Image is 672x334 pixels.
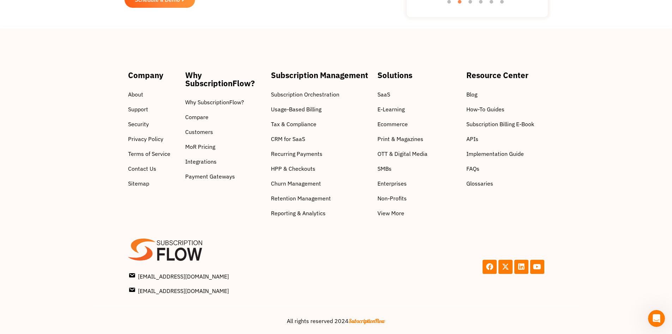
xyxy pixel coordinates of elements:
[466,90,544,99] a: Blog
[185,157,264,166] a: Integrations
[377,90,459,99] a: SaaS
[377,209,459,217] a: View More
[377,179,459,188] a: Enterprises
[377,179,407,188] span: Enterprises
[377,194,407,203] span: Non-Profits
[271,71,370,79] h4: Subscription Management
[185,172,235,181] span: Payment Gateways
[466,164,544,173] a: FAQs
[185,113,264,121] a: Compare
[466,105,504,113] span: How-To Guides
[377,120,459,128] a: Ecommerce
[377,71,459,79] h4: Solutions
[377,209,404,217] span: View More
[129,271,334,281] a: [EMAIL_ADDRESS][DOMAIN_NAME]
[128,105,148,113] span: Support
[466,135,544,143] a: APIs
[377,135,459,143] a: Print & Magazines
[185,172,264,181] a: Payment Gateways
[271,135,305,143] span: CRM for SaaS
[128,179,149,188] span: Sitemap
[128,105,178,113] a: Support
[271,179,370,188] a: Churn Management
[377,164,459,173] a: SMBs
[128,179,178,188] a: Sitemap
[466,71,544,79] h4: Resource Center
[466,150,524,158] span: Implementation Guide
[271,150,370,158] a: Recurring Payments
[128,120,178,128] a: Security
[185,113,208,121] span: Compare
[128,150,178,158] a: Terms of Service
[128,120,149,128] span: Security
[128,71,178,79] h4: Company
[466,120,534,128] span: Subscription Billing E-Book
[466,120,544,128] a: Subscription Billing E-Book
[271,164,370,173] a: HPP & Checkouts
[271,135,370,143] a: CRM for SaaS
[185,157,217,166] span: Integrations
[349,317,385,324] span: SubscriptionFlow
[185,142,264,151] a: MoR Pricing
[648,310,665,327] iframe: Intercom live chat
[466,179,493,188] span: Glossaries
[271,90,370,99] a: Subscription Orchestration
[185,98,264,106] a: Why SubscriptionFlow?
[271,150,322,158] span: Recurring Payments
[377,150,459,158] a: OTT & Digital Media
[185,98,244,106] span: Why SubscriptionFlow?
[128,135,163,143] span: Privacy Policy
[271,120,370,128] a: Tax & Compliance
[128,164,156,173] span: Contact Us
[271,179,321,188] span: Churn Management
[271,90,339,99] span: Subscription Orchestration
[128,90,178,99] a: About
[271,194,331,203] span: Retention Management
[466,179,544,188] a: Glossaries
[129,271,229,281] span: [EMAIL_ADDRESS][DOMAIN_NAME]
[377,135,423,143] span: Print & Magazines
[377,90,390,99] span: SaaS
[377,105,405,113] span: E-Learning
[128,90,143,99] span: About
[271,194,370,203] a: Retention Management
[271,164,315,173] span: HPP & Checkouts
[185,142,215,151] span: MoR Pricing
[128,135,178,143] a: Privacy Policy
[466,105,544,113] a: How-To Guides
[271,209,370,217] a: Reporting & Analytics
[271,209,326,217] span: Reporting & Analytics
[128,239,202,261] img: SF-logo
[185,128,213,136] span: Customers
[185,128,264,136] a: Customers
[377,194,459,203] a: Non-Profits
[96,317,576,325] center: All rights reserved 2024
[129,286,334,295] a: [EMAIL_ADDRESS][DOMAIN_NAME]
[129,286,229,295] span: [EMAIL_ADDRESS][DOMAIN_NAME]
[466,90,477,99] span: Blog
[271,105,370,113] a: Usage-Based Billing
[185,71,264,87] h4: Why SubscriptionFlow?
[466,150,544,158] a: Implementation Guide
[271,120,316,128] span: Tax & Compliance
[377,105,459,113] a: E-Learning
[466,135,478,143] span: APIs
[466,164,479,173] span: FAQs
[271,105,321,113] span: Usage-Based Billing
[377,150,428,158] span: OTT & Digital Media
[377,120,408,128] span: Ecommerce
[128,164,178,173] a: Contact Us
[377,164,392,173] span: SMBs
[128,150,170,158] span: Terms of Service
